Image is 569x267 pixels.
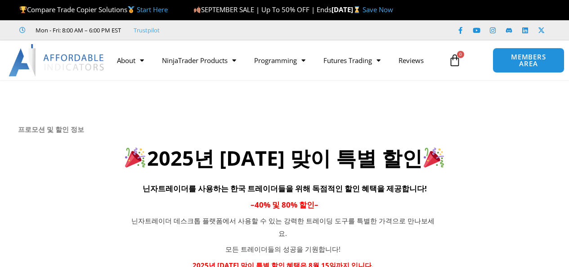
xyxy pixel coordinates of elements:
[108,50,153,71] a: About
[143,183,427,194] span: 닌자트레이더를 사용하는 한국 트레이더들을 위해 독점적인 할인 혜택을 제공합니다!
[424,147,444,167] img: 🎉
[435,47,475,73] a: 0
[194,6,201,13] img: 🍂
[108,50,444,71] nav: Menu
[9,44,105,77] img: LogoAI | Affordable Indicators – NinjaTrader
[354,6,360,13] img: ⌛
[19,5,168,14] span: Compare Trade Copier Solutions
[363,5,393,14] a: Save Now
[251,199,255,210] span: –
[18,125,551,134] h6: 프로모션 및 할인 정보
[390,50,433,71] a: Reviews
[125,147,145,167] img: 🎉
[493,48,564,73] a: MEMBERS AREA
[193,5,332,14] span: SEPTEMBER SALE | Up To 50% OFF | Ends
[457,51,464,58] span: 0
[134,25,160,36] a: Trustpilot
[20,6,27,13] img: 🏆
[18,145,551,172] h2: 2025년 [DATE] 맞이 특별 할인
[314,50,390,71] a: Futures Trading
[128,6,134,13] img: 🥇
[332,5,363,14] strong: [DATE]
[33,25,121,36] span: Mon - Fri: 8:00 AM – 6:00 PM EST
[314,199,318,210] span: –
[245,50,314,71] a: Programming
[502,54,555,67] span: MEMBERS AREA
[130,215,435,240] p: 닌자트레이더 데스크톱 플랫폼에서 사용할 수 있는 강력한 트레이딩 도구를 특별한 가격으로 만나보세요.
[153,50,245,71] a: NinjaTrader Products
[255,199,314,210] span: 40% 및 80% 할인
[130,243,435,256] p: 모든 트레이더들의 성공을 기원합니다!
[137,5,168,14] a: Start Here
